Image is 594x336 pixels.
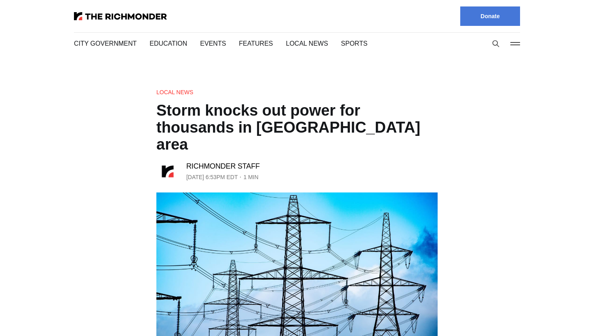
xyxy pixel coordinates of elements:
[186,161,255,171] a: Richmonder Staff
[156,89,193,95] a: Local News
[490,38,502,50] button: Search this site
[74,40,137,47] a: City Government
[150,40,187,47] a: Education
[200,40,226,47] a: Events
[156,160,179,183] img: Richmonder Staff
[186,172,240,182] time: [DATE] 6:53PM EDT
[341,40,368,47] a: Sports
[246,172,260,182] span: 1 min
[460,6,520,26] a: Donate
[74,12,167,20] img: The Richmonder
[286,40,328,47] a: Local News
[239,40,273,47] a: Features
[156,102,438,153] h1: Storm knocks out power for thousands in [GEOGRAPHIC_DATA] area
[525,296,594,336] iframe: portal-trigger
